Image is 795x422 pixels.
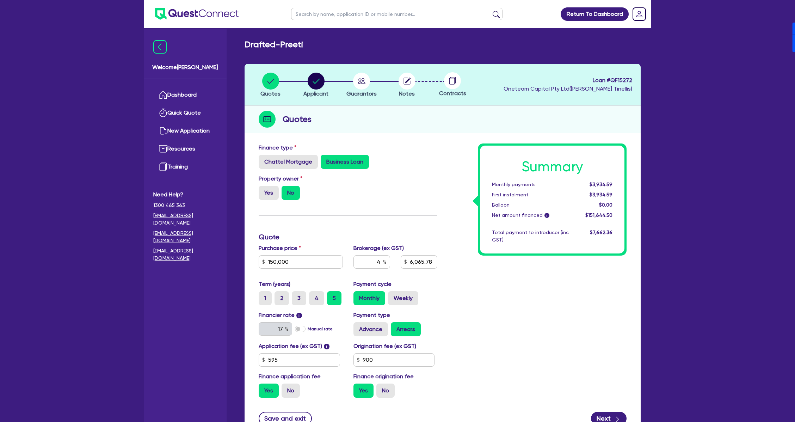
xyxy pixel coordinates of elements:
span: Guarantors [346,90,377,97]
span: i [324,344,329,349]
img: new-application [159,127,167,135]
a: [EMAIL_ADDRESS][DOMAIN_NAME] [153,212,217,227]
label: 5 [327,291,341,305]
a: [EMAIL_ADDRESS][DOMAIN_NAME] [153,247,217,262]
label: Origination fee (ex GST) [353,342,416,350]
div: Balloon [487,201,574,209]
img: step-icon [259,111,276,128]
label: Purchase price [259,244,301,252]
span: Loan # QF15272 [504,76,632,85]
span: Applicant [303,90,328,97]
img: quest-connect-logo-blue [155,8,239,20]
a: [EMAIL_ADDRESS][DOMAIN_NAME] [153,230,217,244]
label: No [376,384,395,398]
img: resources [159,145,167,153]
div: Total payment to introducer (inc GST) [487,229,574,244]
span: i [296,313,302,318]
div: Net amount financed [487,212,574,219]
button: Guarantors [346,72,377,98]
label: Property owner [259,175,302,183]
label: 4 [309,291,324,305]
span: $7,662.36 [590,230,612,235]
label: Brokerage (ex GST) [353,244,404,252]
span: $0.00 [599,202,612,208]
a: New Application [153,122,217,140]
label: Finance type [259,143,296,152]
label: Finance application fee [259,372,321,381]
label: Business Loan [321,155,369,169]
label: Payment cycle [353,280,392,288]
a: Dropdown toggle [630,5,648,23]
span: Notes [399,90,415,97]
label: 3 [292,291,306,305]
label: Arrears [391,322,421,336]
img: training [159,163,167,171]
img: quick-quote [159,109,167,117]
label: Advance [353,322,388,336]
label: Term (years) [259,280,290,288]
input: Search by name, application ID or mobile number... [291,8,503,20]
div: Monthly payments [487,181,574,188]
span: Oneteam Capital Pty Ltd ( [PERSON_NAME] Tinellis ) [504,85,632,92]
label: Yes [259,384,279,398]
span: Contracts [439,90,466,97]
h2: Quotes [283,113,312,126]
h1: Summary [492,158,612,175]
a: Return To Dashboard [561,7,629,21]
h2: Drafted - Preeti [245,39,303,50]
label: Yes [353,384,374,398]
label: Monthly [353,291,385,305]
button: Quotes [260,72,281,98]
label: Application fee (ex GST) [259,342,322,350]
button: Applicant [303,72,329,98]
label: Payment type [353,311,390,319]
label: Finance origination fee [353,372,414,381]
label: Yes [259,186,279,200]
span: 1300 465 363 [153,202,217,209]
a: Dashboard [153,86,217,104]
h3: Quote [259,233,437,241]
label: Manual rate [308,326,333,332]
a: Resources [153,140,217,158]
label: No [282,186,300,200]
label: Chattel Mortgage [259,155,318,169]
span: $151,644.50 [585,212,612,218]
label: No [282,384,300,398]
div: First instalment [487,191,574,198]
label: Financier rate [259,311,302,319]
span: i [544,213,549,218]
a: Training [153,158,217,176]
span: $3,934.59 [590,192,612,197]
label: 1 [259,291,272,305]
span: $3,934.59 [590,182,612,187]
button: Notes [398,72,416,98]
label: Weekly [388,291,418,305]
span: Need Help? [153,190,217,199]
a: Quick Quote [153,104,217,122]
span: Welcome [PERSON_NAME] [152,63,218,72]
span: Quotes [260,90,281,97]
label: 2 [275,291,289,305]
img: icon-menu-close [153,40,167,54]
